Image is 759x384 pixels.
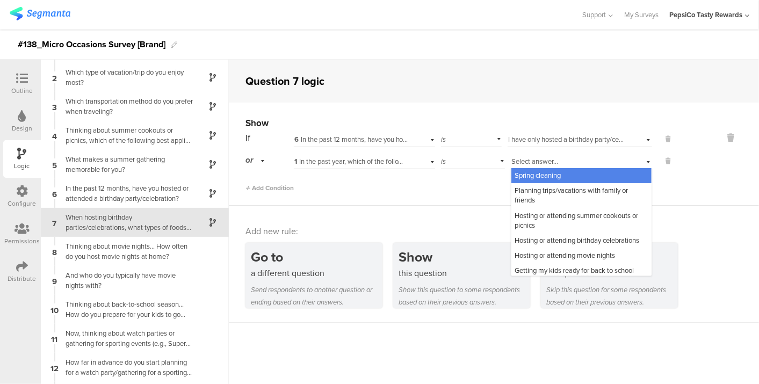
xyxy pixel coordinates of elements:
div: Go to [251,247,382,267]
div: Permissions [4,236,40,246]
span: 3 [52,100,57,112]
span: 6 [52,187,57,199]
div: What makes a summer gathering memorable for you? [59,154,193,175]
div: Add new rule: [245,225,743,237]
div: Send respondents to another question or ending based on their answers. [251,284,382,308]
div: In the past 12 months, have you hosted or attended a birthday party/celebration? [59,183,193,204]
span: 11 [52,332,58,344]
div: Configure [8,199,37,208]
span: is [442,156,446,166]
span: 2 [52,71,57,83]
div: Which transportation method do you prefer when traveling? [59,96,193,117]
img: segmanta logo [10,7,70,20]
div: Skip this question for some respondents based on their previous answers. [546,284,678,308]
span: 9 [52,274,57,286]
div: Logic [15,161,30,171]
div: a different question [251,267,382,279]
span: In the past year, which of the following activities have you or others in your household taken pa... [294,156,594,166]
span: Spring cleaning [515,170,561,180]
span: In the past 12 months, have you hosted or attended a birthday party/celebration? [294,134,539,144]
span: 1 [294,157,297,166]
div: this question [399,267,530,279]
div: Show this question to some respondents based on their previous answers. [399,284,530,308]
div: Outline [11,86,33,96]
div: Design [12,124,32,133]
span: Select answer... [511,156,558,166]
div: If [245,132,293,145]
span: 12 [50,361,59,373]
div: Thinking about summer cookouts or picnics, which of the following best applies to you? [59,125,193,146]
div: How far in advance do you start planning for a watch party/gathering for a sporting event that yo... [59,357,193,378]
div: Distribute [8,274,37,284]
div: Which type of vacation/trip do you enjoy m﻿ost? [59,67,193,88]
span: 6 [294,135,299,144]
div: In the past year, which of the following activities have you or others in your household taken pa... [294,157,408,166]
div: #138_Micro Occasions Survey [Brand] [18,36,165,53]
span: Planning trips/vacations with family or friends [515,185,628,205]
span: Show [245,117,269,130]
span: Add Condition [245,183,294,193]
span: 8 [52,245,57,257]
div: Now, thinking about watch parties or gathering for sporting events (e.g., Super Bowl, March Madne... [59,328,193,349]
div: Thinking about back-to-school season... How do you prepare for your kids to go back to school? [59,299,193,320]
div: In the past 12 months, have you hosted or attended a birthday party/celebration? [294,135,408,144]
span: Hosting or attending summer cookouts or picnics [515,211,638,230]
span: Hosting or attending birthday celebrations [515,235,639,245]
span: 5 [52,158,57,170]
span: 4 [52,129,57,141]
span: 10 [50,303,59,315]
span: 7 [53,216,57,228]
div: Show [399,247,530,267]
span: Getting my kids ready for back to school [515,265,634,276]
span: I have only hosted a birthday party/celebration [508,134,645,144]
span: or [245,154,253,166]
div: When hosting birthday parties/celebrations, what types of foods and beverage options do you typic... [59,212,193,233]
div: Thinking about movie nights... How often do you host movie nights at home? [59,241,193,262]
div: Question 7 logic [245,73,324,89]
div: And who do you typically have movie nights with? [59,270,193,291]
div: PepsiCo Tasty Rewards [669,10,742,20]
span: is [442,134,446,144]
span: Support [583,10,606,20]
span: Hosting or attending movie nights [515,250,615,260]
